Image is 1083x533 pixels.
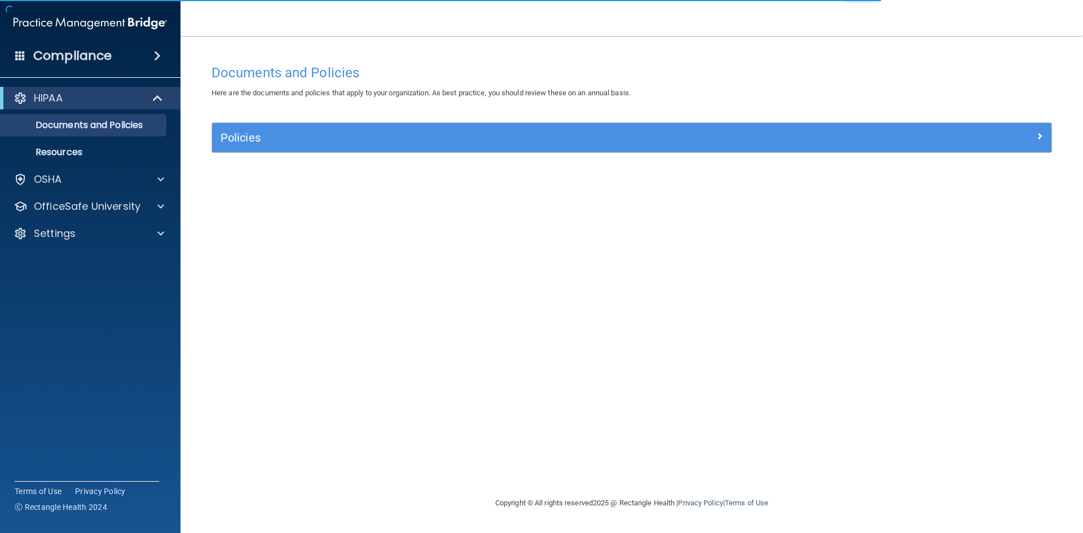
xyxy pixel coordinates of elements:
[7,120,161,131] p: Documents and Policies
[426,485,838,521] div: Copyright © All rights reserved 2025 @ Rectangle Health | |
[34,200,140,213] p: OfficeSafe University
[212,65,1052,80] h4: Documents and Policies
[221,129,1043,147] a: Policies
[34,173,62,186] p: OSHA
[888,453,1069,498] iframe: Drift Widget Chat Controller
[7,147,161,158] p: Resources
[33,48,112,64] h4: Compliance
[75,486,126,497] a: Privacy Policy
[15,486,61,497] a: Terms of Use
[34,227,76,240] p: Settings
[678,499,723,507] a: Privacy Policy
[34,91,63,105] p: HIPAA
[14,173,164,186] a: OSHA
[725,499,768,507] a: Terms of Use
[14,91,164,105] a: HIPAA
[14,200,164,213] a: OfficeSafe University
[221,131,833,144] h5: Policies
[14,227,164,240] a: Settings
[14,12,167,34] img: PMB logo
[212,89,631,97] span: Here are the documents and policies that apply to your organization. As best practice, you should...
[15,501,107,513] span: Ⓒ Rectangle Health 2024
